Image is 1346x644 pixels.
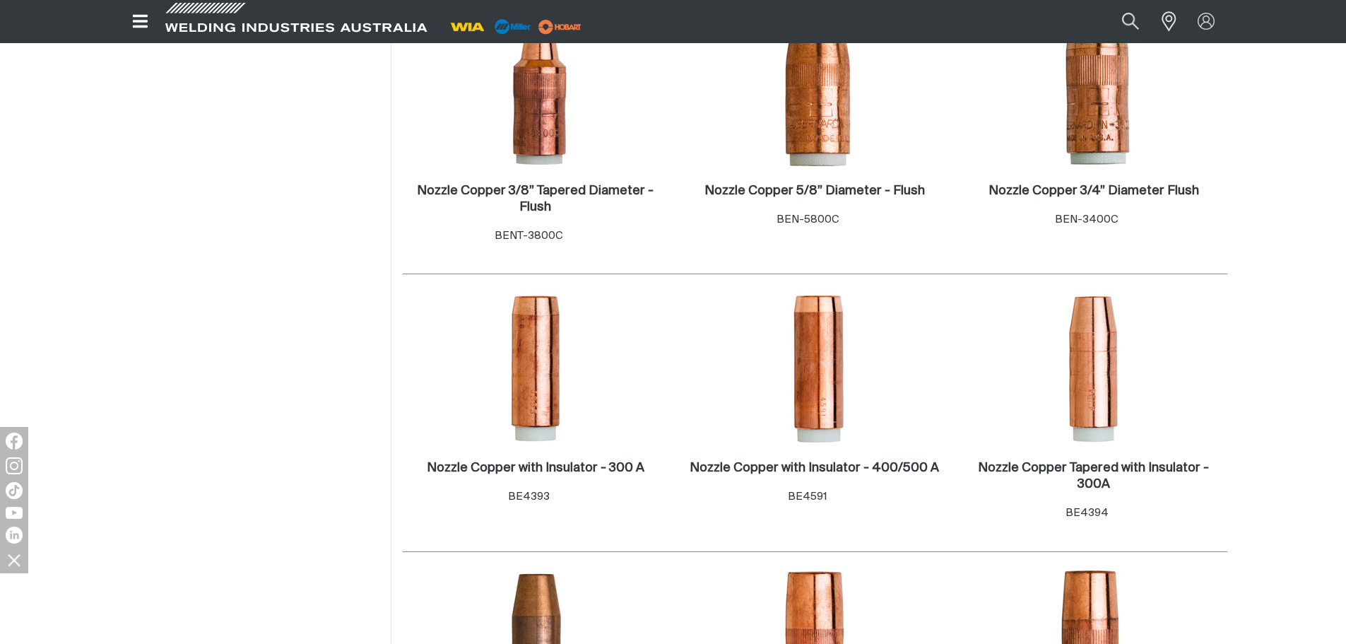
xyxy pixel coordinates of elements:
[788,491,827,502] span: BE4591
[410,183,662,216] a: Nozzle Copper 3/8” Tapered Diameter - Flush
[460,16,611,167] img: Nozzle Copper 3/8” Tapered Diameter - Flush
[495,230,563,241] span: BENT-3800C
[6,507,23,519] img: YouTube
[460,293,611,444] img: Nozzle Copper with Insulator - 300 A
[534,16,586,37] img: miller
[1055,214,1118,225] span: BEN-3400C
[690,460,939,476] a: Nozzle Copper with Insulator - 400/500 A
[508,491,550,502] span: BE4393
[988,185,1199,197] h2: Nozzle Copper 3/4” Diameter Flush
[739,16,890,167] img: Nozzle Copper 5/8” Diameter - Flush
[1018,16,1169,167] img: Nozzle Copper 3/4” Diameter Flush
[6,433,23,450] img: Facebook
[1106,6,1155,37] button: Search products
[1065,508,1109,518] span: BE4394
[704,183,925,199] a: Nozzle Copper 5/8” Diameter - Flush
[6,457,23,474] img: Instagram
[2,548,26,572] img: hide socials
[6,482,23,499] img: TikTok
[1018,293,1169,444] img: Nozzle Copper Tapered with Insulator - 300A
[739,293,890,444] img: Nozzle Copper with Insulator - 400/500 A
[690,462,939,474] h2: Nozzle Copper with Insulator - 400/500 A
[968,460,1220,493] a: Nozzle Copper Tapered with Insulator - 300A
[417,185,654,213] h2: Nozzle Copper 3/8” Tapered Diameter - Flush
[704,185,925,197] h2: Nozzle Copper 5/8” Diameter - Flush
[427,462,644,474] h2: Nozzle Copper with Insulator - 300 A
[988,183,1199,199] a: Nozzle Copper 3/4” Diameter Flush
[534,21,586,32] a: miller
[978,462,1209,491] h2: Nozzle Copper Tapered with Insulator - 300A
[1088,6,1154,37] input: Product name or item number...
[427,460,644,476] a: Nozzle Copper with Insulator - 300 A
[777,214,839,225] span: BEN-5800C
[6,527,23,544] img: LinkedIn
